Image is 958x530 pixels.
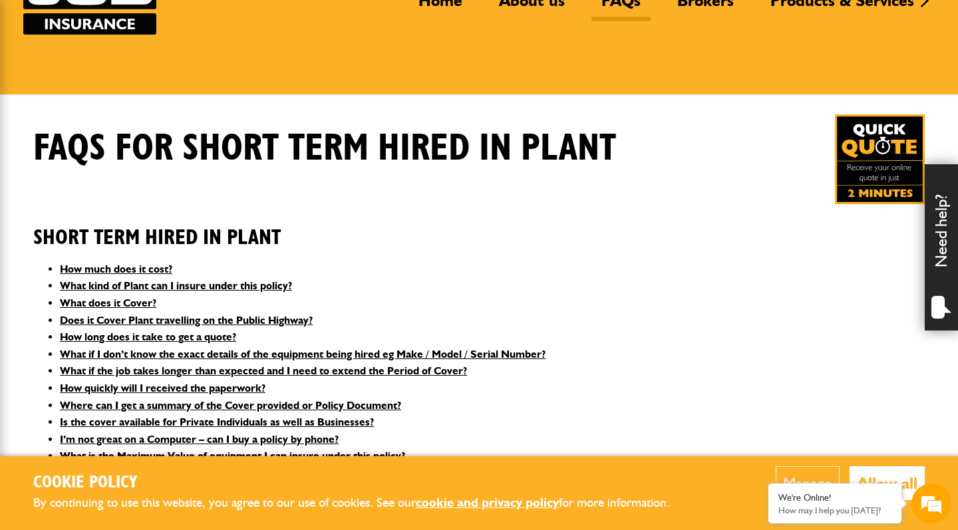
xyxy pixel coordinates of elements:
h2: Cookie Policy [33,473,692,493]
h1: FAQS for Short Term Hired In Plant [33,126,616,171]
a: What kind of Plant can I insure under this policy? [60,279,292,292]
div: We're Online! [778,492,891,503]
a: What if the job takes longer than expected and I need to extend the Period of Cover? [60,364,467,377]
a: I’m not great on a Computer – can I buy a policy by phone? [60,433,339,446]
a: How much does it cost? [60,263,172,275]
a: How quickly will I received the paperwork? [60,382,265,394]
button: Manage [776,466,840,500]
a: cookie and privacy policy [416,495,559,510]
p: How may I help you today? [778,505,891,515]
img: Quick Quote [835,114,925,204]
a: Does it Cover Plant travelling on the Public Highway? [60,314,313,327]
button: Allow all [850,466,925,500]
p: By continuing to use this website, you agree to our use of cookies. See our for more information. [33,493,692,513]
a: What if I don’t know the exact details of the equipment being hired eg Make / Model / Serial Number? [60,348,546,360]
h2: Short Term Hired In Plant [33,205,925,250]
a: How long does it take to get a quote? [60,331,236,343]
a: What does it Cover? [60,297,156,309]
a: Is the cover available for Private Individuals as well as Businesses? [60,416,374,428]
div: Need help? [925,164,958,331]
a: Get your insurance quote in just 2-minutes [835,114,925,204]
a: What is the Maximum Value of equipment I can insure under this policy? [60,450,405,462]
a: Where can I get a summary of the Cover provided or Policy Document? [60,399,401,412]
